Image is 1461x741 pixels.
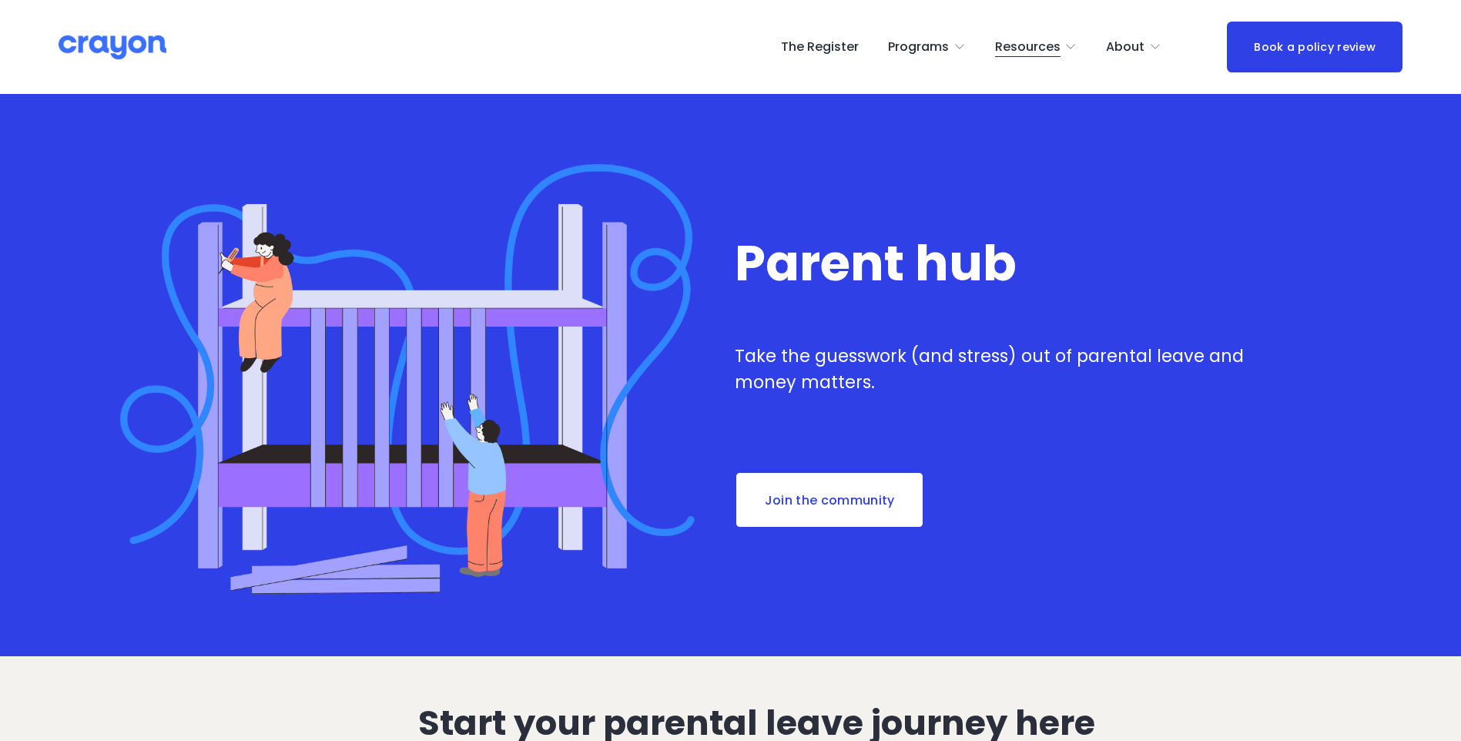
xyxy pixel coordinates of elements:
[1106,35,1161,59] a: folder dropdown
[735,471,924,528] a: Join the community
[59,34,166,61] img: Crayon
[995,36,1061,59] span: Resources
[781,35,859,59] a: The Register
[1106,36,1144,59] span: About
[735,344,1256,395] p: Take the guesswork (and stress) out of parental leave and money matters.
[888,36,949,59] span: Programs
[995,35,1077,59] a: folder dropdown
[735,237,1256,290] h1: Parent hub
[888,35,966,59] a: folder dropdown
[1227,22,1402,72] a: Book a policy review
